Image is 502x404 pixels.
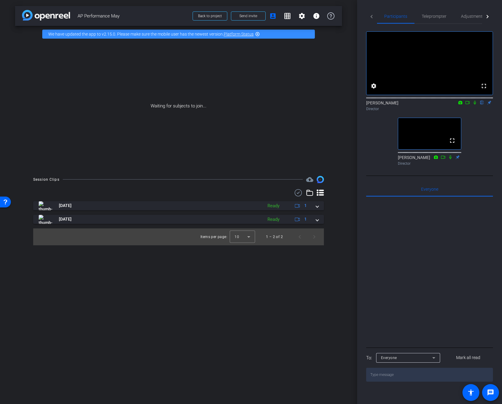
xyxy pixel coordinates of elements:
span: Teleprompter [422,14,446,18]
div: Waiting for subjects to join... [15,42,342,170]
mat-icon: settings [370,82,377,90]
mat-icon: highlight_off [255,32,260,37]
div: To: [366,355,372,361]
span: Adjustments [461,14,485,18]
img: app-logo [22,10,70,21]
mat-icon: cloud_upload [306,176,313,183]
span: Back to project [198,14,222,18]
mat-icon: message [487,389,494,396]
button: Previous page [293,230,307,244]
mat-icon: info [313,12,320,20]
mat-expansion-panel-header: thumb-nail[DATE]Ready1 [33,201,324,210]
span: AP Performance May [78,10,189,22]
img: thumb-nail [39,201,52,210]
div: We have updated the app to v2.15.0. Please make sure the mobile user has the newest version. [42,30,315,39]
div: Director [398,161,461,166]
button: Next page [307,230,321,244]
button: Send invite [231,11,266,21]
mat-icon: account_box [269,12,277,20]
div: 1 – 2 of 2 [266,234,283,240]
span: Destinations for your clips [306,176,313,183]
mat-icon: grid_on [284,12,291,20]
div: Session Clips [33,177,59,183]
div: Ready [264,216,283,223]
div: [PERSON_NAME] [366,100,493,112]
span: [DATE] [59,202,72,209]
button: Mark all read [444,352,493,363]
div: Items per page: [200,234,227,240]
mat-icon: accessibility [467,389,475,396]
span: Send invite [239,14,257,18]
mat-icon: settings [298,12,305,20]
mat-icon: fullscreen [480,82,488,90]
span: [DATE] [59,216,72,222]
div: Ready [264,202,283,209]
mat-icon: fullscreen [449,137,456,144]
mat-expansion-panel-header: thumb-nail[DATE]Ready1 [33,215,324,224]
span: Everyone [421,187,438,191]
img: thumb-nail [39,215,52,224]
button: Back to project [193,11,227,21]
img: Session clips [317,176,324,183]
span: 1 [304,202,307,209]
span: Participants [384,14,407,18]
a: Platform Status [224,32,254,37]
span: Mark all read [456,355,480,361]
mat-icon: flip [478,100,486,105]
span: Everyone [381,356,397,360]
div: [PERSON_NAME] [398,154,461,166]
span: 1 [304,216,307,222]
div: Director [366,106,493,112]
